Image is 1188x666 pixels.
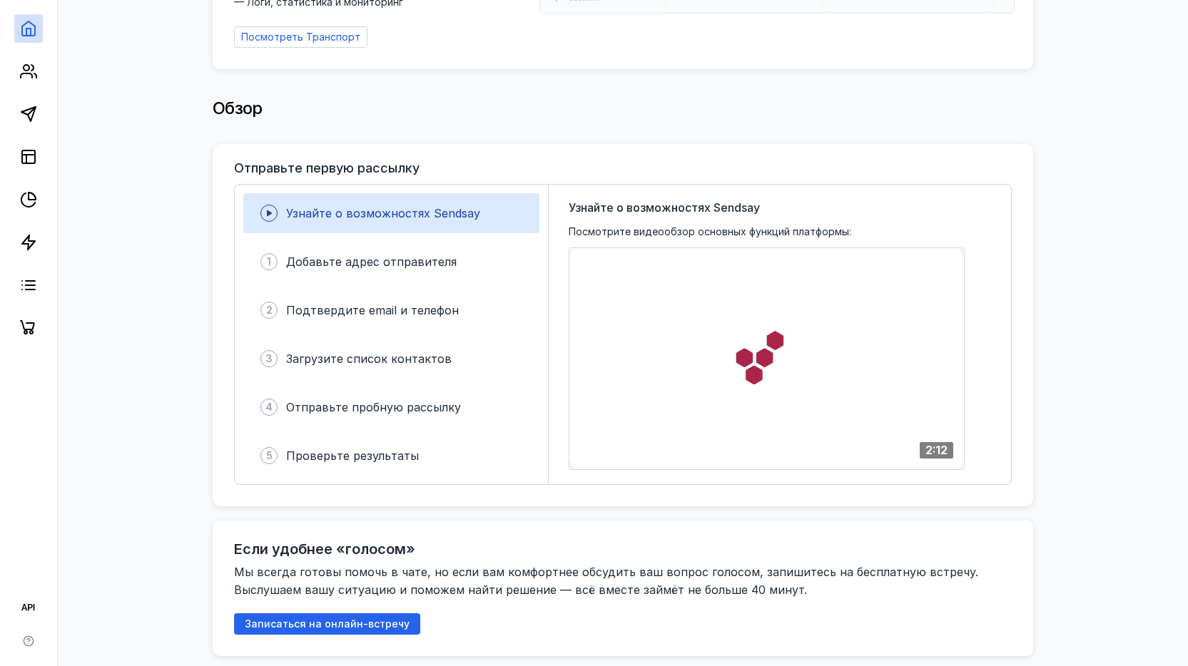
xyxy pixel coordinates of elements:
span: Отправьте пробную рассылку [286,400,461,414]
span: Записаться на онлайн-встречу [245,618,410,630]
span: Обзор [213,98,263,118]
span: Узнайте о возможностях Sendsay [286,206,480,220]
h3: Отправьте первую рассылку [234,161,420,175]
span: 4 [265,400,273,414]
h2: Если удобнее «голосом» [234,541,415,558]
span: Добавьте адрес отправителя [286,255,457,269]
span: Мы всегда готовы помочь в чате, но если вам комфортнее обсудить ваш вопрос голосом, запишитесь на... [234,565,982,597]
a: Посмотреть Транспорт [234,26,367,48]
span: 2 [266,303,273,317]
a: Записаться на онлайн-встречу [234,618,420,630]
span: Узнайте о возможностях Sendsay [569,199,760,216]
span: 3 [265,352,273,366]
span: Загрузите список контактов [286,352,452,366]
button: Записаться на онлайн-встречу [234,613,420,635]
span: Подтвердите email и телефон [286,303,459,317]
span: Посмотреть Транспорт [241,31,360,43]
span: 1 [267,255,271,269]
span: Проверьте результаты [286,449,419,463]
span: 5 [266,449,273,463]
span: Посмотрите видеообзор основных функций платформы: [569,225,851,239]
div: 2:12 [920,442,953,458]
